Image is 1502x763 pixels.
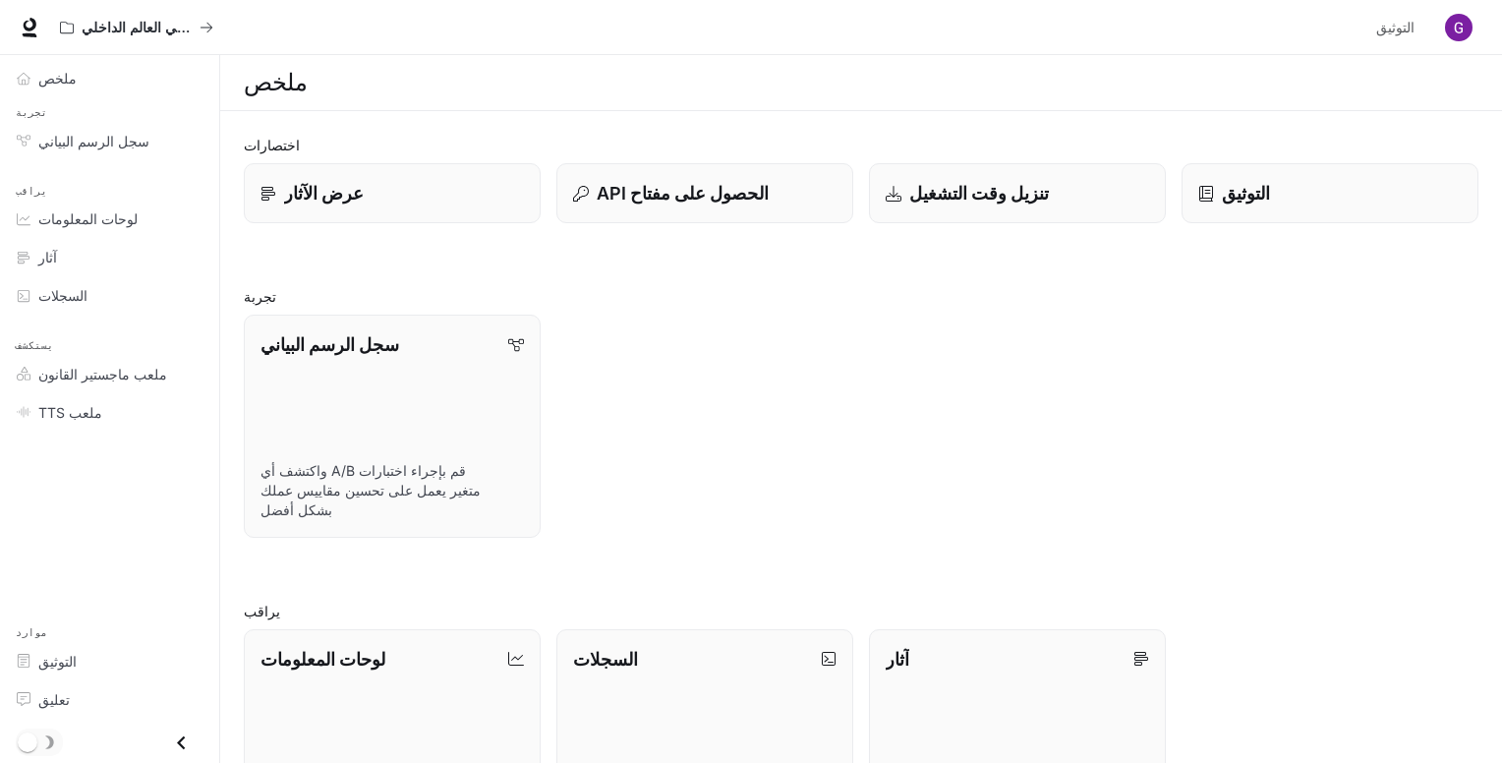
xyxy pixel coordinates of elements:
font: لوحات المعلومات [38,210,138,227]
a: تنزيل وقت التشغيل [869,163,1166,223]
font: تجربة [16,106,47,119]
font: الحصول على مفتاح API [597,183,769,204]
span: تبديل الوضع الداكن [18,731,37,752]
a: لوحات المعلومات [8,202,211,236]
font: يراقب [16,185,47,198]
font: آثار [886,649,909,670]
a: تعليق [8,682,211,717]
font: السجلات [573,649,638,670]
a: ملعب TTS [8,395,211,430]
a: آثار [8,240,211,274]
font: ملعب ماجستير القانون [38,366,167,382]
button: إغلاق الدرج [159,723,203,763]
font: السجلات [38,287,87,304]
a: سجل الرسم البيانيقم بإجراء اختبارات A/B واكتشف أي متغير يعمل على تحسين مقاييس عملك بشكل أفضل [244,315,541,538]
font: عروض تجريبية للذكاء الاصطناعي في العالم الداخلي [82,19,375,35]
img: صورة المستخدم الرمزية [1445,14,1473,41]
font: ملعب TTS [38,404,102,421]
font: سجل الرسم البياني [260,334,399,355]
button: صورة المستخدم الرمزية [1439,8,1478,47]
font: تعليق [38,691,70,708]
a: التوثيق [8,644,211,678]
a: التوثيق [1368,8,1431,47]
a: ملعب ماجستير القانون [8,357,211,391]
font: ملخص [38,70,77,87]
font: آثار [38,249,57,265]
font: سجل الرسم البياني [38,133,149,149]
font: التوثيق [1376,19,1415,35]
button: جميع مساحات العمل [51,8,222,47]
font: لوحات المعلومات [260,649,385,670]
font: قم بإجراء اختبارات A/B واكتشف أي متغير يعمل على تحسين مقاييس عملك بشكل أفضل [260,462,481,518]
font: تنزيل وقت التشغيل [909,183,1049,204]
a: التوثيق [1182,163,1478,223]
font: عرض الآثار [284,183,364,204]
font: تجربة [244,288,276,305]
font: اختصارات [244,137,300,153]
font: يستكشف [16,339,54,352]
a: سجل الرسم البياني [8,124,211,158]
a: ملخص [8,61,211,95]
button: الحصول على مفتاح API [556,163,853,223]
a: السجلات [8,278,211,313]
font: التوثيق [1222,183,1270,204]
a: عرض الآثار [244,163,541,223]
font: موارد [16,626,47,639]
font: ملخص [244,68,307,96]
font: يراقب [244,603,280,619]
font: التوثيق [38,653,77,670]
